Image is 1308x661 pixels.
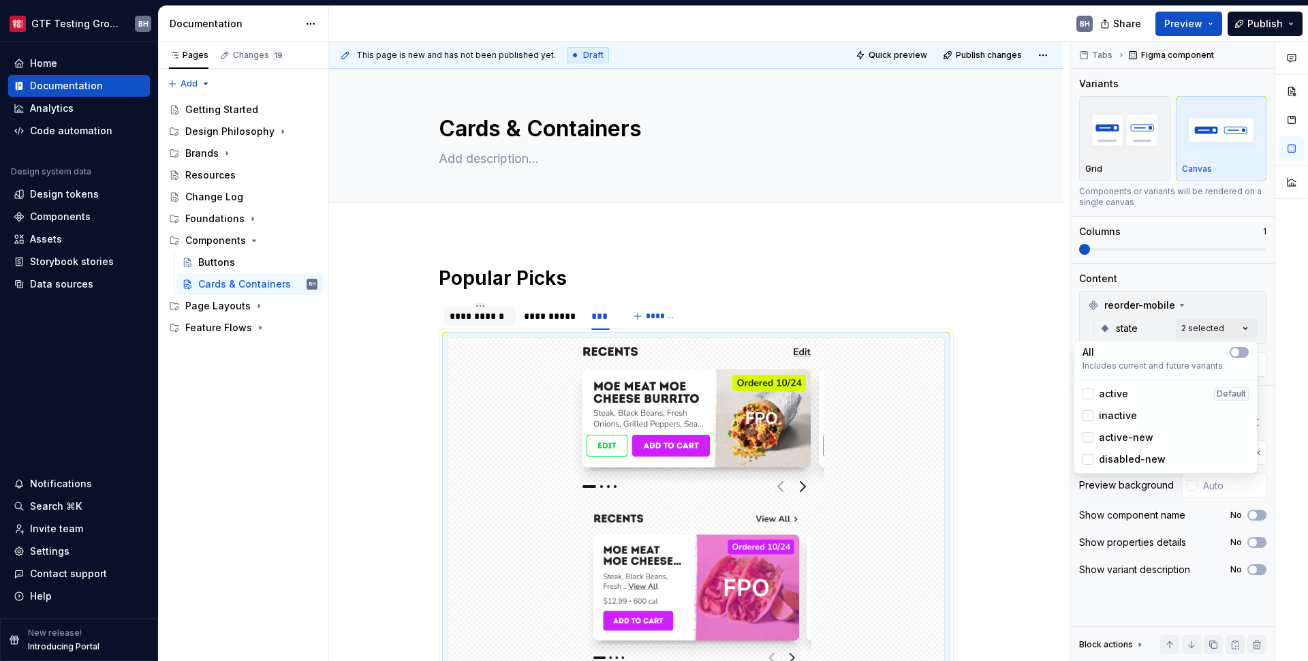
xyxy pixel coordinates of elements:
span: active [1099,387,1128,401]
span: active-new [1099,431,1153,444]
div: disabled-new [1083,452,1166,466]
div: inactive [1083,409,1137,422]
div: active-new [1083,431,1153,444]
div: Default [1214,387,1249,401]
span: Includes current and future variants. [1083,360,1249,371]
span: disabled-new [1099,452,1166,466]
div: active [1083,387,1128,401]
p: All [1083,345,1094,359]
span: inactive [1099,409,1137,422]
